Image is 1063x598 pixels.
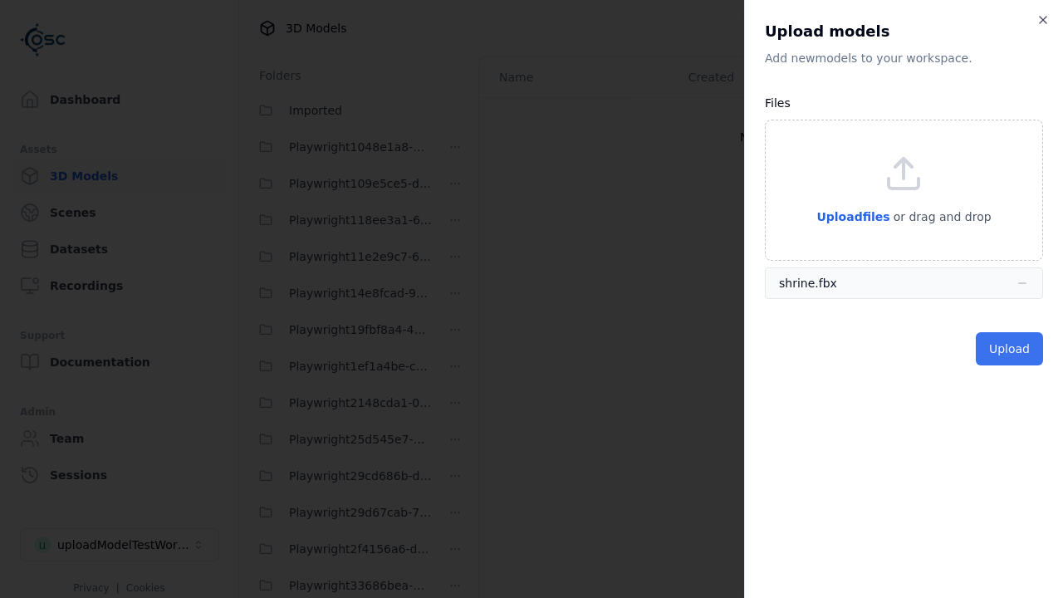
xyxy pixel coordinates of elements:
[765,96,791,110] label: Files
[779,275,837,292] div: shrine.fbx
[816,210,889,223] span: Upload files
[890,207,992,227] p: or drag and drop
[765,20,1043,43] h2: Upload models
[765,50,1043,66] p: Add new model s to your workspace.
[976,332,1043,365] button: Upload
